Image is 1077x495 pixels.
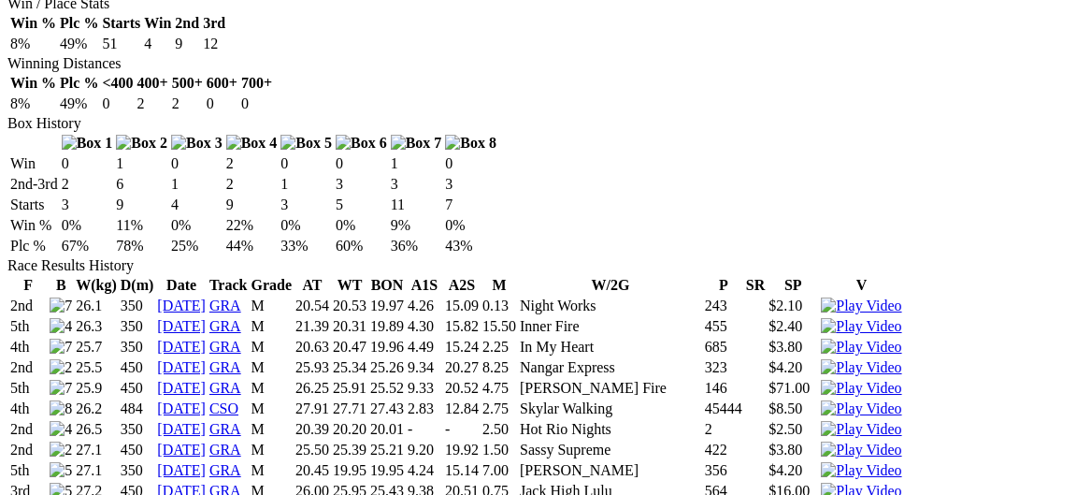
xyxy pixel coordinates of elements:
[9,461,47,480] td: 5th
[821,442,901,459] img: Play Video
[704,461,743,480] td: 356
[704,358,743,377] td: 323
[115,154,168,173] td: 1
[250,338,293,357] td: M
[294,441,330,459] td: 25.50
[7,115,1070,132] div: Box History
[519,317,702,336] td: Inner Fire
[115,216,168,235] td: 11%
[61,175,114,194] td: 2
[407,297,442,315] td: 4.26
[61,196,114,214] td: 3
[332,441,367,459] td: 25.39
[335,175,388,194] td: 3
[768,317,818,336] td: $2.40
[75,338,118,357] td: 25.7
[174,35,200,53] td: 9
[206,74,238,93] th: 600+
[209,400,238,416] a: CSO
[115,237,168,255] td: 78%
[75,297,118,315] td: 26.1
[250,461,293,480] td: M
[444,358,480,377] td: 20.27
[704,338,743,357] td: 685
[481,441,517,459] td: 1.50
[332,461,367,480] td: 19.95
[120,276,155,295] th: D(m)
[59,74,99,93] th: Plc %
[62,135,113,152] img: Box 1
[143,35,172,53] td: 4
[50,442,72,459] img: 2
[50,298,72,314] img: 7
[143,14,172,33] th: Win
[391,135,442,152] img: Box 7
[250,297,293,315] td: M
[407,317,442,336] td: 4.30
[115,175,168,194] td: 6
[157,462,206,478] a: [DATE]
[157,442,206,458] a: [DATE]
[49,276,73,295] th: B
[481,461,517,480] td: 7.00
[407,441,442,459] td: 9.20
[171,135,223,152] img: Box 3
[821,462,901,478] a: View replay
[101,95,134,113] td: 0
[444,276,480,295] th: A2S
[7,257,1070,274] div: Race Results History
[294,358,330,377] td: 25.93
[61,216,114,235] td: 0%
[170,196,223,214] td: 4
[50,318,72,335] img: 4
[250,317,293,336] td: M
[704,420,743,439] td: 2
[50,380,72,397] img: 7
[250,379,293,398] td: M
[50,339,72,356] img: 7
[768,400,818,418] td: $8.50
[225,175,279,194] td: 2
[75,400,118,418] td: 26.2
[120,379,155,398] td: 450
[407,358,442,377] td: 9.34
[157,339,206,355] a: [DATE]
[821,359,901,375] a: View replay
[332,420,367,439] td: 20.20
[335,216,388,235] td: 0%
[9,196,59,214] td: Starts
[157,359,206,375] a: [DATE]
[369,276,405,295] th: BON
[9,317,47,336] td: 5th
[369,297,405,315] td: 19.97
[444,379,480,398] td: 20.52
[75,461,118,480] td: 27.1
[250,441,293,459] td: M
[206,95,238,113] td: 0
[294,461,330,480] td: 20.45
[704,297,743,315] td: 243
[75,441,118,459] td: 27.1
[174,14,200,33] th: 2nd
[821,298,901,314] img: Play Video
[768,276,818,295] th: SP
[171,95,204,113] td: 2
[519,276,702,295] th: W/2G
[481,338,517,357] td: 2.25
[407,400,442,418] td: 2.83
[294,317,330,336] td: 21.39
[821,400,901,416] a: View replay
[332,297,367,315] td: 20.53
[407,338,442,357] td: 4.49
[156,276,207,295] th: Date
[120,338,155,357] td: 350
[294,379,330,398] td: 26.25
[9,154,59,173] td: Win
[136,74,169,93] th: 400+
[294,297,330,315] td: 20.54
[407,420,442,439] td: -
[369,461,405,480] td: 19.95
[120,358,155,377] td: 450
[481,276,517,295] th: M
[821,421,901,437] a: View replay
